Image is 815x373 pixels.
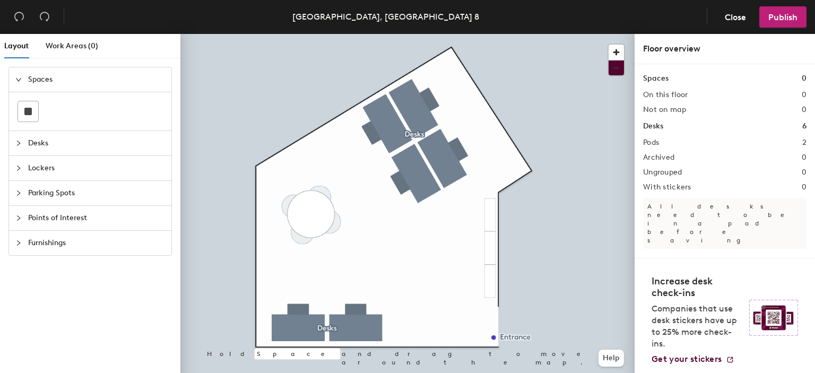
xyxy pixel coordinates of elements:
h2: Pods [643,138,659,147]
a: Get your stickers [652,354,734,365]
p: Companies that use desk stickers have up to 25% more check-ins. [652,303,743,350]
h2: Ungrouped [643,168,682,177]
button: Undo (⌘ + Z) [8,6,30,28]
div: Floor overview [643,42,807,55]
h1: 0 [802,73,807,84]
span: collapsed [15,240,22,246]
button: Publish [759,6,807,28]
span: Spaces [28,67,165,92]
h2: On this floor [643,91,688,99]
span: Points of Interest [28,206,165,230]
span: collapsed [15,165,22,171]
span: collapsed [15,140,22,146]
span: Close [725,12,746,22]
h2: 0 [802,183,807,192]
h2: 0 [802,106,807,114]
span: Lockers [28,156,165,180]
button: Close [716,6,755,28]
span: Publish [768,12,797,22]
span: Layout [4,41,29,50]
h2: With stickers [643,183,691,192]
img: Sticker logo [749,300,798,336]
span: collapsed [15,190,22,196]
p: All desks need to be in a pod before saving [643,198,807,249]
span: Furnishings [28,231,165,255]
span: Get your stickers [652,354,722,364]
div: [GEOGRAPHIC_DATA], [GEOGRAPHIC_DATA] 8 [292,10,479,23]
h1: Spaces [643,73,669,84]
h1: Desks [643,120,663,132]
h1: 6 [802,120,807,132]
button: Help [599,350,624,367]
button: Redo (⌘ + ⇧ + Z) [34,6,55,28]
span: collapsed [15,215,22,221]
span: Desks [28,131,165,155]
h2: Not on map [643,106,686,114]
h2: 0 [802,91,807,99]
h2: 2 [802,138,807,147]
span: Parking Spots [28,181,165,205]
h4: Increase desk check-ins [652,275,743,299]
span: Work Areas (0) [46,41,98,50]
h2: Archived [643,153,674,162]
h2: 0 [802,153,807,162]
span: expanded [15,76,22,83]
h2: 0 [802,168,807,177]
